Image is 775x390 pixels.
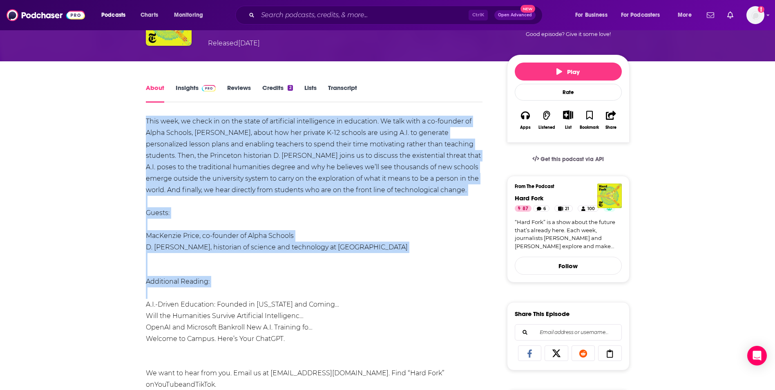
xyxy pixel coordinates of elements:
[154,381,183,388] a: YouTube
[545,345,568,361] a: Share on X/Twitter
[202,85,216,92] img: Podchaser Pro
[515,84,622,101] div: Rate
[288,85,293,91] div: 2
[515,205,532,212] a: 87
[747,346,767,365] div: Open Intercom Messenger
[704,8,717,22] a: Show notifications dropdown
[146,230,483,242] li: , co-founder of Alpha Schools
[174,9,203,21] span: Monitoring
[304,84,317,103] a: Lists
[141,9,158,21] span: Charts
[560,110,576,119] button: Show More Button
[598,345,622,361] a: Copy Link
[146,232,199,240] a: MacKenzie Price
[328,84,357,103] a: Transcript
[96,9,136,22] button: open menu
[518,345,542,361] a: Share on Facebook
[515,194,543,202] a: Hard Fork
[543,205,546,213] span: 6
[616,9,672,22] button: open menu
[672,9,702,22] button: open menu
[575,9,607,21] span: For Business
[746,6,764,24] img: User Profile
[587,205,595,213] span: 100
[469,10,488,20] span: Ctrl K
[168,9,214,22] button: open menu
[605,125,616,130] div: Share
[515,257,622,275] button: Follow
[146,243,210,251] a: D. [PERSON_NAME]
[515,324,622,341] div: Search followers
[570,9,618,22] button: open menu
[724,8,737,22] a: Show notifications dropdown
[579,105,600,135] button: Bookmark
[146,312,304,320] a: Will the Humanities Survive Artificial Intelligenc…
[554,205,573,212] a: 21
[572,345,595,361] a: Share on Reddit
[146,242,483,253] li: , historian of science and technology at [GEOGRAPHIC_DATA]
[146,300,339,308] a: A.I.-Driven Education: Founded in [US_STATE] and Coming…
[146,84,164,103] a: About
[600,105,621,135] button: Share
[678,9,692,21] span: More
[565,125,572,130] div: List
[523,205,528,213] span: 87
[526,31,611,37] span: Good episode? Give it some love!
[746,6,764,24] span: Logged in as AlexMerceron
[208,38,260,48] div: Released [DATE]
[515,105,536,135] button: Apps
[540,156,604,163] span: Get this podcast via API
[526,149,611,169] a: Get this podcast via API
[494,10,536,20] button: Open AdvancedNew
[565,205,569,213] span: 21
[758,6,764,13] svg: Add a profile image
[176,84,216,103] a: InsightsPodchaser Pro
[578,205,598,212] a: 100
[146,335,285,343] a: Welcome to Campus. Here’s Your ChatGPT.
[533,205,549,212] a: 6
[580,125,599,130] div: Bookmark
[520,125,531,130] div: Apps
[135,9,163,22] a: Charts
[597,184,622,208] img: Hard Fork
[101,9,125,21] span: Podcasts
[243,6,550,25] div: Search podcasts, credits, & more...
[498,13,532,17] span: Open Advanced
[258,9,469,22] input: Search podcasts, credits, & more...
[515,184,615,189] h3: From The Podcast
[556,68,580,76] span: Play
[557,105,578,135] div: Show More ButtonList
[536,105,557,135] button: Listened
[7,7,85,23] img: Podchaser - Follow, Share and Rate Podcasts
[522,325,615,340] input: Email address or username...
[195,381,215,388] a: TikTok
[146,323,313,331] a: OpenAI and Microsoft Bankroll New A.I. Training fo…
[538,125,555,130] div: Listened
[227,84,251,103] a: Reviews
[621,9,660,21] span: For Podcasters
[515,310,570,318] h3: Share This Episode
[746,6,764,24] button: Show profile menu
[262,84,293,103] a: Credits2
[515,218,622,250] a: “Hard Fork” is a show about the future that’s already here. Each week, journalists [PERSON_NAME] ...
[515,63,622,81] button: Play
[520,5,535,13] span: New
